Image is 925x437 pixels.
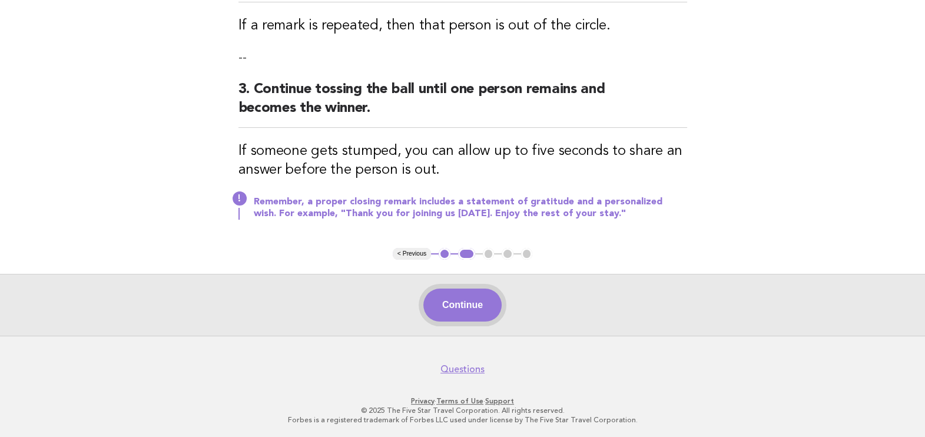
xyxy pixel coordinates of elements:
[436,397,483,405] a: Terms of Use
[238,142,687,180] h3: If someone gets stumped, you can allow up to five seconds to share an answer before the person is...
[411,397,435,405] a: Privacy
[423,289,502,322] button: Continue
[458,248,475,260] button: 2
[393,248,431,260] button: < Previous
[254,196,687,220] p: Remember, a proper closing remark includes a statement of gratitude and a personalized wish. For ...
[238,49,687,66] p: --
[440,363,485,375] a: Questions
[238,80,687,128] h2: 3. Continue tossing the ball until one person remains and becomes the winner.
[102,415,823,425] p: Forbes is a registered trademark of Forbes LLC used under license by The Five Star Travel Corpora...
[238,16,687,35] h3: If a remark is repeated, then that person is out of the circle.
[102,396,823,406] p: · ·
[102,406,823,415] p: © 2025 The Five Star Travel Corporation. All rights reserved.
[439,248,450,260] button: 1
[485,397,514,405] a: Support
